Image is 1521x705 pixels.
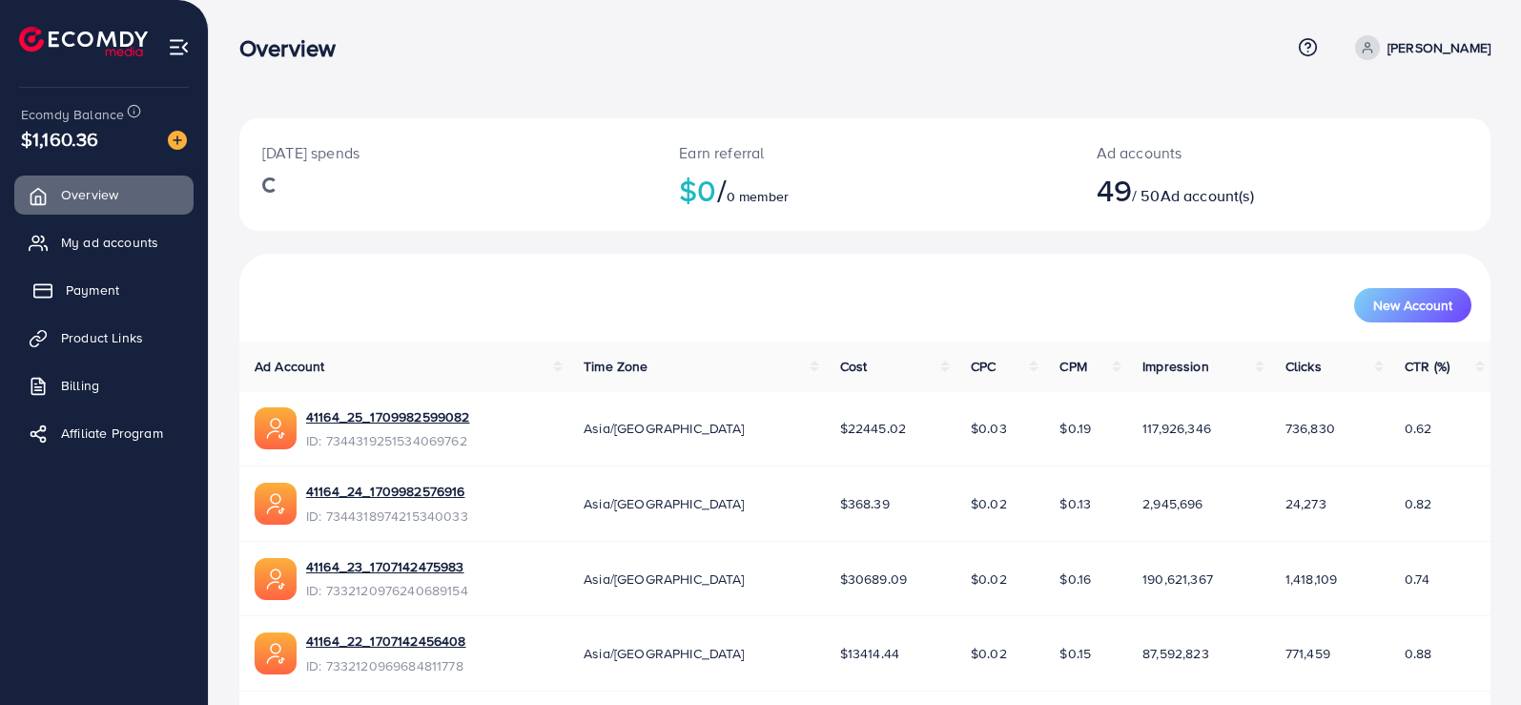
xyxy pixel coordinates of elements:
[1405,419,1432,438] span: 0.62
[1142,357,1209,376] span: Impression
[306,581,468,600] span: ID: 7332120976240689154
[14,414,194,452] a: Affiliate Program
[1097,141,1364,164] p: Ad accounts
[1387,36,1490,59] p: [PERSON_NAME]
[1097,172,1364,208] h2: / 50
[1405,494,1432,513] span: 0.82
[717,168,727,212] span: /
[679,172,1050,208] h2: $0
[840,494,890,513] span: $368.39
[971,419,1007,438] span: $0.03
[14,271,194,309] a: Payment
[584,494,745,513] span: Asia/[GEOGRAPHIC_DATA]
[168,131,187,150] img: image
[61,376,99,395] span: Billing
[1142,570,1213,589] span: 190,621,367
[1059,644,1091,663] span: $0.15
[1142,419,1211,438] span: 117,926,346
[61,185,118,204] span: Overview
[1059,570,1091,589] span: $0.16
[168,36,190,58] img: menu
[14,223,194,261] a: My ad accounts
[306,507,468,526] span: ID: 7344318974215340033
[840,644,899,663] span: $13414.44
[971,357,996,376] span: CPC
[840,570,907,589] span: $30689.09
[1347,35,1490,60] a: [PERSON_NAME]
[1285,494,1326,513] span: 24,273
[66,280,119,300] span: Payment
[584,644,745,663] span: Asia/[GEOGRAPHIC_DATA]
[21,125,98,153] span: $1,160.36
[1059,494,1091,513] span: $0.13
[306,407,470,426] a: 41164_25_1709982599082
[971,494,1007,513] span: $0.02
[1142,494,1202,513] span: 2,945,696
[1285,644,1330,663] span: 771,459
[679,141,1050,164] p: Earn referral
[1405,644,1432,663] span: 0.88
[61,424,163,443] span: Affiliate Program
[1440,619,1507,691] iframe: Chat
[584,419,745,438] span: Asia/[GEOGRAPHIC_DATA]
[262,141,633,164] p: [DATE] spends
[1142,644,1209,663] span: 87,592,823
[306,656,466,675] span: ID: 7332120969684811778
[61,328,143,347] span: Product Links
[840,357,868,376] span: Cost
[1405,357,1449,376] span: CTR (%)
[1161,185,1254,206] span: Ad account(s)
[727,187,789,206] span: 0 member
[255,632,297,674] img: ic-ads-acc.e4c84228.svg
[1097,168,1132,212] span: 49
[1354,288,1471,322] button: New Account
[1373,299,1452,312] span: New Account
[584,570,745,589] span: Asia/[GEOGRAPHIC_DATA]
[306,557,464,576] a: 41164_23_1707142475983
[584,357,647,376] span: Time Zone
[1285,357,1322,376] span: Clicks
[840,419,906,438] span: $22445.02
[14,366,194,404] a: Billing
[971,644,1007,663] span: $0.02
[1285,419,1335,438] span: 736,830
[1059,357,1086,376] span: CPM
[306,482,465,501] a: 41164_24_1709982576916
[14,176,194,214] a: Overview
[306,632,466,651] a: 41164_22_1707142456408
[61,233,158,252] span: My ad accounts
[1405,570,1430,589] span: 0.74
[306,431,470,450] span: ID: 7344319251534069762
[255,558,297,600] img: ic-ads-acc.e4c84228.svg
[255,407,297,449] img: ic-ads-acc.e4c84228.svg
[14,319,194,357] a: Product Links
[1285,570,1337,589] span: 1,418,109
[255,483,297,525] img: ic-ads-acc.e4c84228.svg
[21,105,124,124] span: Ecomdy Balance
[255,357,325,376] span: Ad Account
[239,34,351,62] h3: Overview
[971,570,1007,589] span: $0.02
[19,27,148,56] img: logo
[1059,419,1091,438] span: $0.19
